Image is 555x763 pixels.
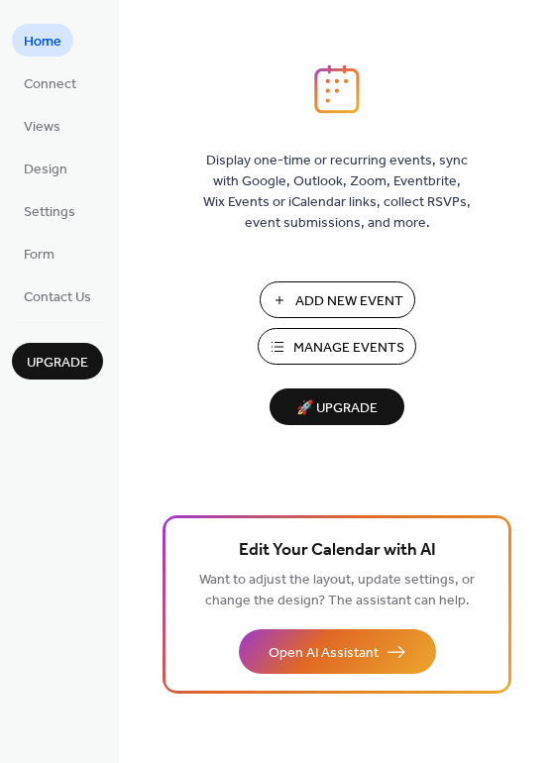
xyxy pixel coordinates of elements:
[12,343,103,380] button: Upgrade
[12,194,87,227] a: Settings
[24,287,91,308] span: Contact Us
[12,152,79,184] a: Design
[24,117,60,138] span: Views
[27,353,88,374] span: Upgrade
[12,24,73,56] a: Home
[269,643,379,664] span: Open AI Assistant
[258,328,416,365] button: Manage Events
[239,629,436,674] button: Open AI Assistant
[24,32,61,53] span: Home
[260,281,415,318] button: Add New Event
[24,245,55,266] span: Form
[270,388,404,425] button: 🚀 Upgrade
[12,66,88,99] a: Connect
[199,567,475,614] span: Want to adjust the layout, update settings, or change the design? The assistant can help.
[12,279,103,312] a: Contact Us
[239,537,436,565] span: Edit Your Calendar with AI
[295,291,403,312] span: Add New Event
[24,160,67,180] span: Design
[293,338,404,359] span: Manage Events
[12,237,66,270] a: Form
[12,109,72,142] a: Views
[281,395,392,422] span: 🚀 Upgrade
[203,151,471,234] span: Display one-time or recurring events, sync with Google, Outlook, Zoom, Eventbrite, Wix Events or ...
[24,74,76,95] span: Connect
[314,64,360,114] img: logo_icon.svg
[24,202,75,223] span: Settings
